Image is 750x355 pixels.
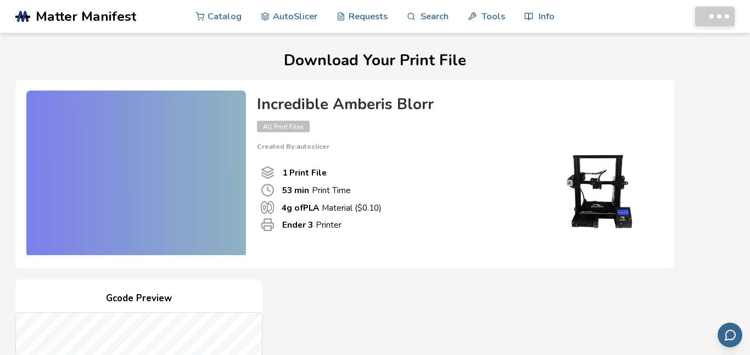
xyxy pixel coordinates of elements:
span: Matter Manifest [36,9,136,24]
p: Material ($ 0.10 ) [282,202,382,213]
span: Printer [261,218,275,232]
span: Print Time [261,183,275,197]
b: 1 Print File [282,167,327,178]
img: Printer [542,150,652,233]
p: Printer [282,219,342,230]
b: 4 g of PLA [282,202,319,213]
span: All Print Files [257,121,310,132]
h1: Download Your Print File [15,52,735,69]
b: 53 min [282,184,309,196]
b: Ender 3 [282,219,313,230]
h4: Gcode Preview [15,290,262,307]
h4: Incredible Amberis Blorr [257,96,652,113]
p: Print Time [282,184,351,196]
span: Material Used [261,201,274,214]
p: Created By: autoslicer [257,143,652,150]
span: Number Of Print files [261,166,275,179]
button: Send feedback via email [718,323,742,347]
